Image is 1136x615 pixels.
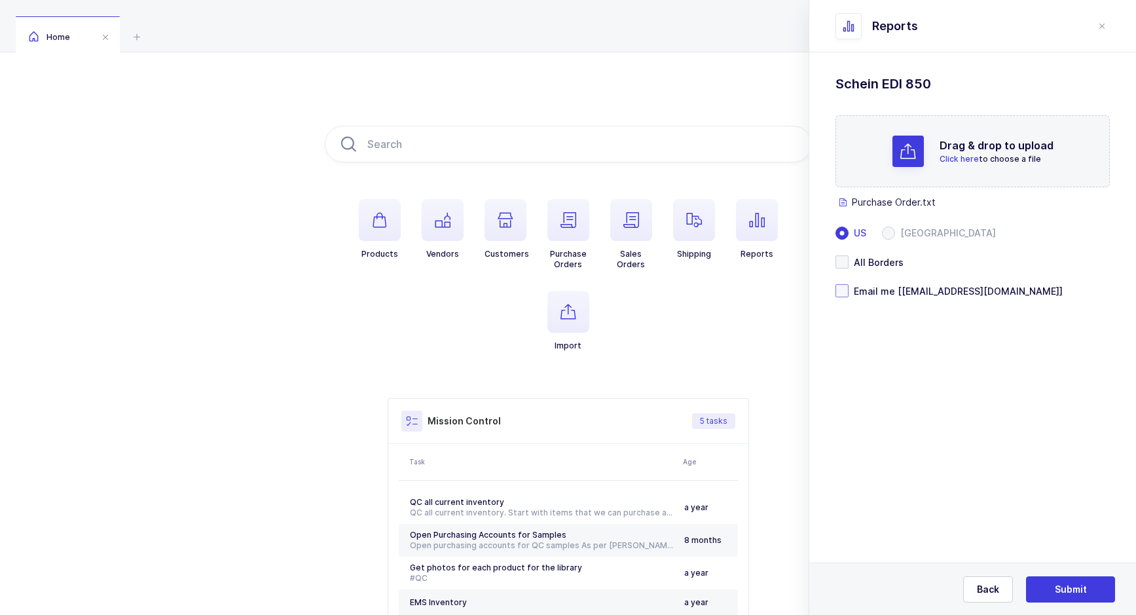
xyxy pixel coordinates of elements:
[683,457,734,467] div: Age
[736,199,778,259] button: Reports
[1026,576,1115,603] button: Submit
[963,576,1013,603] button: Back
[410,530,566,540] span: Open Purchasing Accounts for Samples
[684,535,722,545] span: 8 months
[940,153,1054,165] p: to choose a file
[1055,583,1087,596] span: Submit
[610,199,652,270] button: SalesOrders
[673,199,715,259] button: Shipping
[872,18,918,34] span: Reports
[895,229,996,238] span: [GEOGRAPHIC_DATA]
[849,256,904,269] span: All Borders
[428,415,501,428] h3: Mission Control
[422,199,464,259] button: Vendors
[359,199,401,259] button: Products
[547,291,589,351] button: Import
[684,597,708,607] span: a year
[940,154,979,164] span: Click here
[835,194,1084,211] a: Purchase Order.txt
[940,138,1054,153] h2: Drag & drop to upload
[29,32,70,42] span: Home
[409,457,675,467] div: Task
[410,563,582,572] span: Get photos for each product for the library
[700,416,727,426] span: 5 tasks
[977,583,999,596] span: Back
[485,199,529,259] button: Customers
[410,573,674,584] div: #QC
[835,73,1110,94] h1: Schein EDI 850
[684,502,708,512] span: a year
[410,540,674,551] div: Open purchasing accounts for QC samples As per [PERSON_NAME], we had an account with [PERSON_NAME...
[849,229,866,238] span: US
[547,199,589,270] button: PurchaseOrders
[410,497,504,507] span: QC all current inventory
[684,568,708,578] span: a year
[410,597,467,607] span: EMS Inventory
[410,508,674,518] div: QC all current inventory. Start with items that we can purchase a sample from Schein. #[GEOGRAPHI...
[325,126,812,162] input: Search
[849,285,1063,297] span: Email me [[EMAIL_ADDRESS][DOMAIN_NAME]]
[1094,18,1110,34] button: close drawer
